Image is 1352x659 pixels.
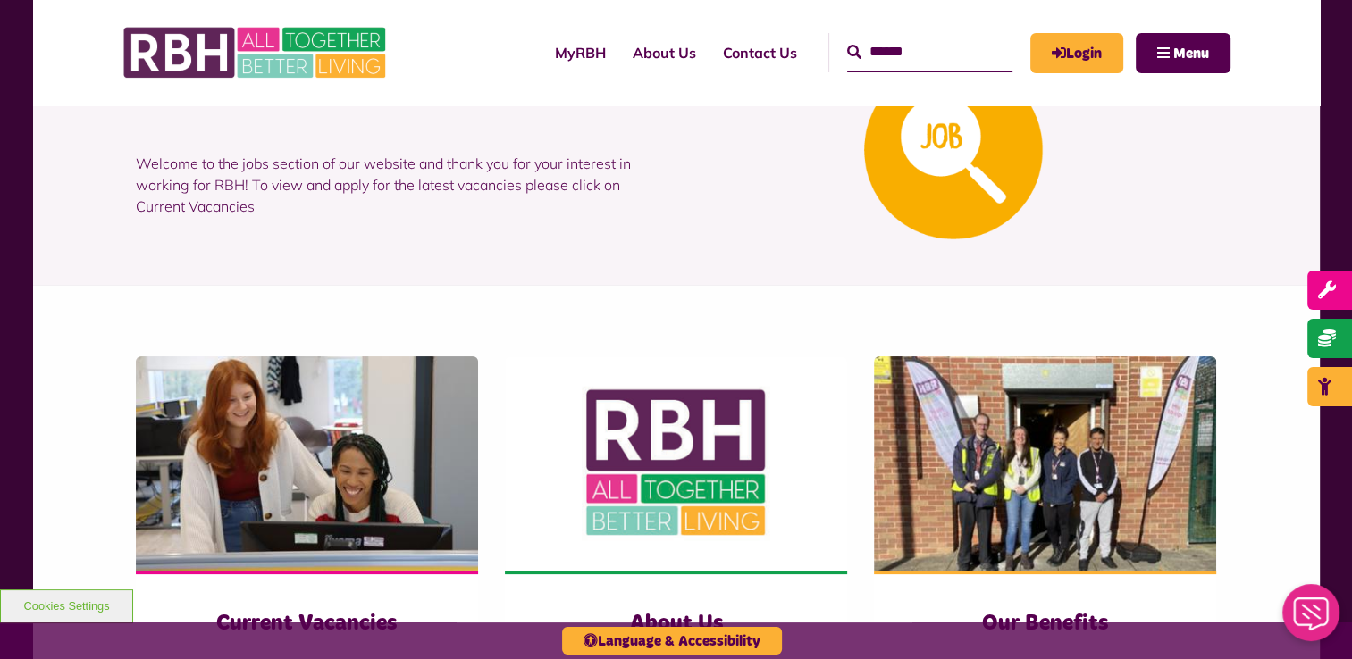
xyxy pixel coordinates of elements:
[541,610,811,638] h3: About Us
[910,610,1180,638] h3: Our Benefits
[1272,579,1352,659] iframe: Netcall Web Assistant for live chat
[542,29,619,77] a: MyRBH
[136,126,663,244] p: Welcome to the jobs section of our website and thank you for your interest in working for RBH! To...
[172,610,442,638] h3: Current Vacancies
[619,29,710,77] a: About Us
[874,356,1216,571] img: Dropinfreehold2
[562,627,782,655] button: Language & Accessibility
[1136,33,1230,73] button: Navigation
[1173,46,1209,61] span: Menu
[847,33,1012,71] input: Search
[710,29,810,77] a: Contact Us
[864,61,1043,239] img: Looking For A Job
[136,356,478,571] img: IMG 1470
[1030,33,1123,73] a: MyRBH
[505,356,847,571] img: RBH Logo Social Media 480X360 (1)
[122,18,390,88] img: RBH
